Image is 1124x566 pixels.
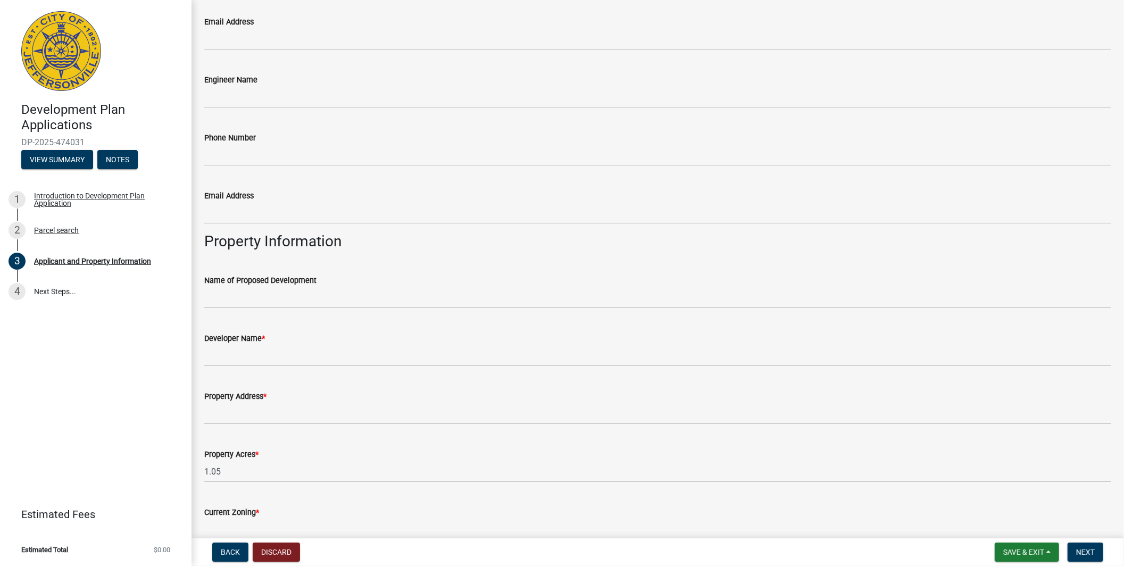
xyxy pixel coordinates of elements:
[97,150,138,169] button: Notes
[221,548,240,556] span: Back
[9,504,174,525] a: Estimated Fees
[212,543,248,562] button: Back
[9,191,26,208] div: 1
[1076,548,1095,556] span: Next
[34,257,151,265] div: Applicant and Property Information
[1003,548,1044,556] span: Save & Exit
[204,393,267,401] label: Property Address
[204,335,265,343] label: Developer Name
[21,11,101,91] img: City of Jeffersonville, Indiana
[97,156,138,164] wm-modal-confirm: Notes
[21,150,93,169] button: View Summary
[21,137,170,147] span: DP-2025-474031
[21,102,183,133] h4: Development Plan Applications
[154,546,170,553] span: $0.00
[204,277,317,285] label: Name of Proposed Development
[1068,543,1103,562] button: Next
[9,253,26,270] div: 3
[204,232,1111,251] h3: Property Information
[21,546,68,553] span: Estimated Total
[21,156,93,164] wm-modal-confirm: Summary
[204,77,257,84] label: Engineer Name
[34,227,79,234] div: Parcel search
[253,543,300,562] button: Discard
[995,543,1059,562] button: Save & Exit
[204,451,259,459] label: Property Acres
[204,509,259,517] label: Current Zoning
[9,283,26,300] div: 4
[204,19,254,26] label: Email Address
[34,192,174,207] div: Introduction to Development Plan Application
[204,135,256,142] label: Phone Number
[9,222,26,239] div: 2
[204,193,254,200] label: Email Address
